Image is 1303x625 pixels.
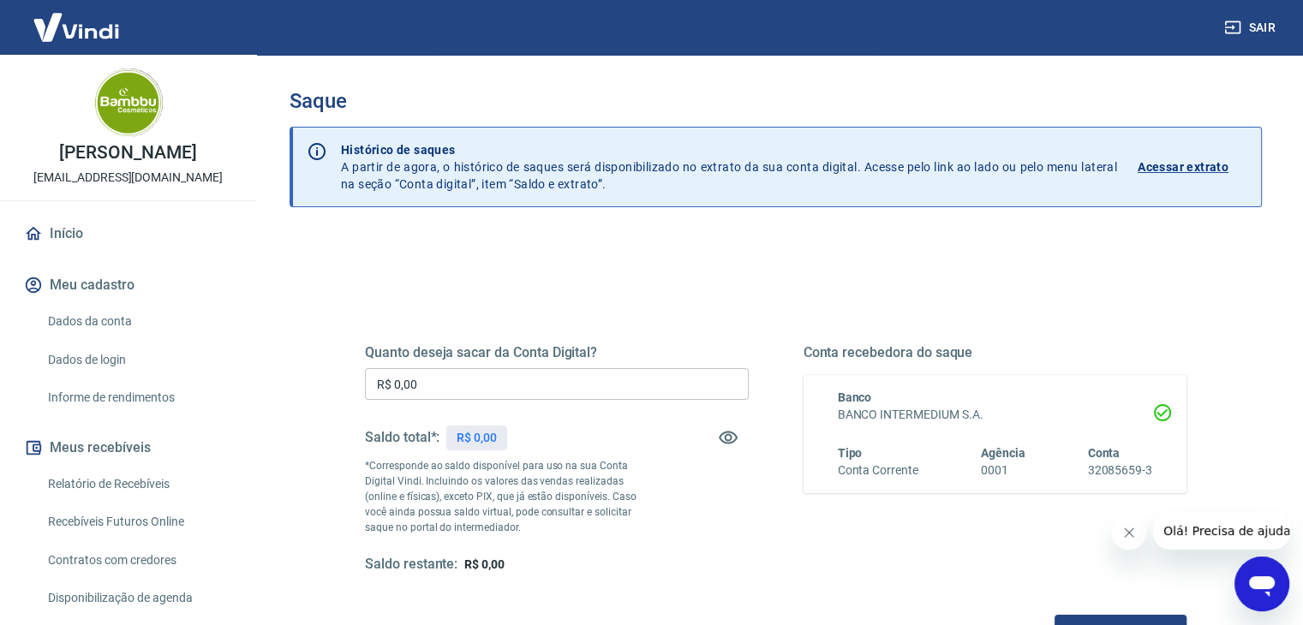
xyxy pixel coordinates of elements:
h6: BANCO INTERMEDIUM S.A. [838,406,1153,424]
img: Vindi [21,1,132,53]
p: R$ 0,00 [457,429,497,447]
a: Acessar extrato [1138,141,1247,193]
a: Disponibilização de agenda [41,580,236,616]
a: Informe de rendimentos [41,380,236,415]
span: Banco [838,390,872,404]
a: Dados de login [41,342,236,378]
p: [EMAIL_ADDRESS][DOMAIN_NAME] [33,169,223,187]
span: R$ 0,00 [464,557,505,571]
h5: Saldo total*: [365,429,439,446]
h5: Quanto deseja sacar da Conta Digital? [365,344,749,361]
span: Agência [981,446,1025,460]
iframe: Mensagem da empresa [1153,512,1289,550]
p: [PERSON_NAME] [59,144,196,162]
p: A partir de agora, o histórico de saques será disponibilizado no extrato da sua conta digital. Ac... [341,141,1117,193]
h3: Saque [290,89,1262,113]
p: Histórico de saques [341,141,1117,158]
a: Contratos com credores [41,543,236,578]
h5: Saldo restante: [365,556,457,574]
iframe: Fechar mensagem [1112,515,1146,550]
h6: Conta Corrente [838,461,918,479]
h5: Conta recebedora do saque [804,344,1187,361]
span: Olá! Precisa de ajuda? [10,12,144,26]
a: Recebíveis Futuros Online [41,504,236,539]
a: Dados da conta [41,304,236,339]
button: Meu cadastro [21,266,236,304]
a: Relatório de Recebíveis [41,467,236,502]
h6: 32085659-3 [1087,461,1152,479]
a: Início [21,215,236,253]
button: Meus recebíveis [21,429,236,467]
span: Conta [1087,446,1120,460]
h6: 0001 [981,461,1025,479]
p: *Corresponde ao saldo disponível para uso na sua Conta Digital Vindi. Incluindo os valores das ve... [365,458,653,535]
img: a93a3715-afdc-456c-9a9a-37bb5c176aa4.jpeg [94,68,163,137]
iframe: Botão para abrir a janela de mensagens [1234,557,1289,611]
span: Tipo [838,446,863,460]
button: Sair [1221,12,1282,44]
p: Acessar extrato [1138,158,1228,176]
